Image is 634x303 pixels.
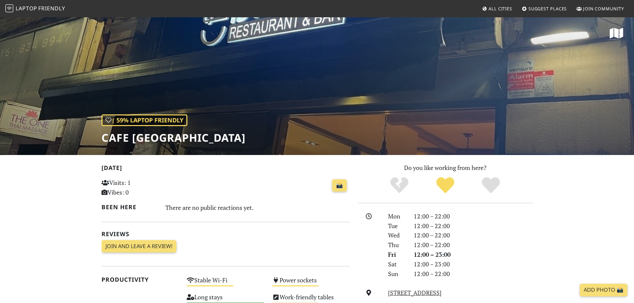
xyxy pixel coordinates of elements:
[384,240,409,250] div: Thu
[376,176,422,195] div: No
[38,5,65,12] span: Friendly
[388,289,442,297] a: [STREET_ADDRESS]
[410,230,537,240] div: 12:00 – 22:00
[102,230,350,237] h2: Reviews
[16,5,37,12] span: Laptop
[468,176,514,195] div: Definitely!
[102,178,179,197] p: Visits: 1 Vibes: 0
[332,179,347,192] a: 📸
[384,259,409,269] div: Sat
[580,284,627,296] a: Add Photo 📸
[358,163,533,173] p: Do you like working from here?
[489,6,512,12] span: All Cities
[479,3,515,15] a: All Cities
[5,3,65,15] a: LaptopFriendly LaptopFriendly
[583,6,624,12] span: Join Community
[384,221,409,231] div: Tue
[384,212,409,221] div: Mon
[102,114,187,126] div: | 59% Laptop Friendly
[410,221,537,231] div: 12:00 – 22:00
[183,275,268,292] div: Stable Wi-Fi
[102,131,246,144] h1: Cafe [GEOGRAPHIC_DATA]
[102,276,179,283] h2: Productivity
[268,275,354,292] div: Power sockets
[519,3,570,15] a: Suggest Places
[422,176,468,195] div: Yes
[384,250,409,259] div: Fri
[5,4,13,12] img: LaptopFriendly
[384,230,409,240] div: Wed
[102,240,176,253] a: Join and leave a review!
[410,259,537,269] div: 12:00 – 23:00
[165,202,350,213] div: There are no public reactions yet.
[410,269,537,279] div: 12:00 – 22:00
[384,269,409,279] div: Sun
[574,3,627,15] a: Join Community
[410,240,537,250] div: 12:00 – 22:00
[410,250,537,259] div: 12:00 – 23:00
[102,164,350,174] h2: [DATE]
[528,6,567,12] span: Suggest Places
[102,204,158,211] h2: Been here
[410,212,537,221] div: 12:00 – 22:00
